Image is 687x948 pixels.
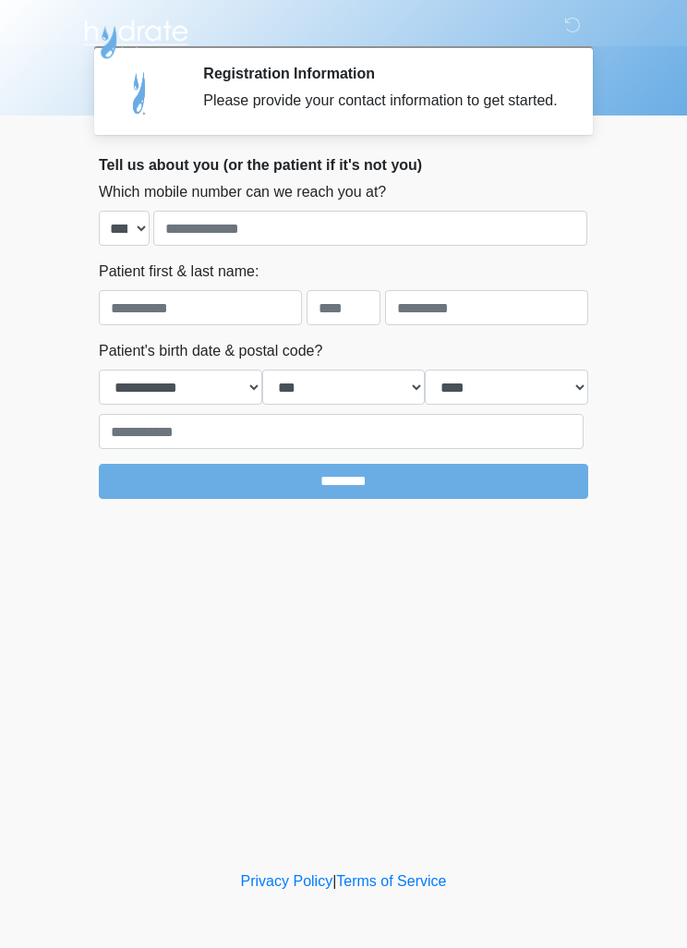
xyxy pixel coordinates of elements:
img: Hydrate IV Bar - Scottsdale Logo [80,14,191,60]
img: Agent Avatar [113,65,168,120]
div: Please provide your contact information to get started. [203,90,560,112]
h2: Tell us about you (or the patient if it's not you) [99,156,588,174]
a: Privacy Policy [241,873,333,889]
label: Patient first & last name: [99,261,259,283]
a: | [332,873,336,889]
label: Patient's birth date & postal code? [99,340,322,362]
label: Which mobile number can we reach you at? [99,181,386,203]
a: Terms of Service [336,873,446,889]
